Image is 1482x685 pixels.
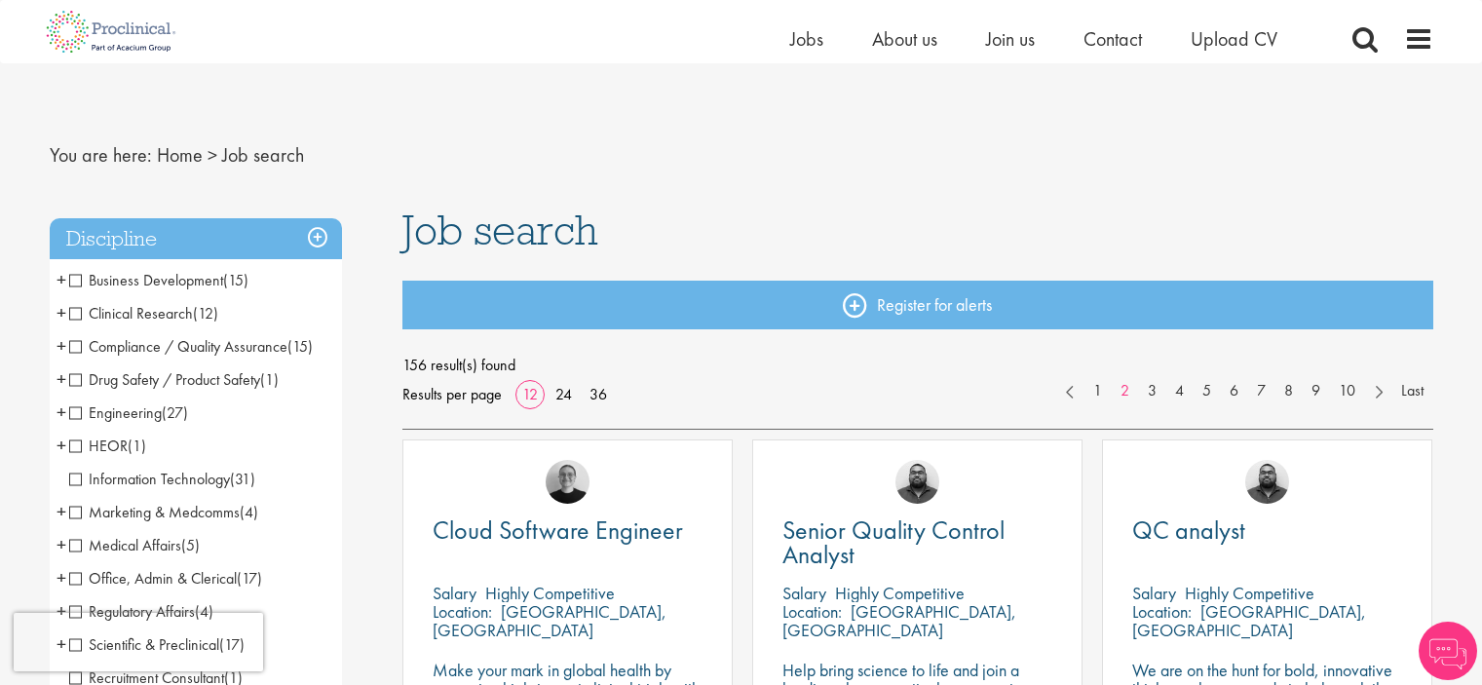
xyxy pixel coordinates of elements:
[1391,380,1433,402] a: Last
[69,502,240,522] span: Marketing & Medcomms
[50,142,152,168] span: You are here:
[69,535,181,555] span: Medical Affairs
[69,502,258,522] span: Marketing & Medcomms
[402,281,1433,329] a: Register for alerts
[69,469,255,489] span: Information Technology
[515,384,545,404] a: 12
[1191,26,1277,52] a: Upload CV
[986,26,1035,52] a: Join us
[402,204,598,256] span: Job search
[222,142,304,168] span: Job search
[872,26,937,52] a: About us
[69,601,213,622] span: Regulatory Affairs
[69,369,279,390] span: Drug Safety / Product Safety
[162,402,188,423] span: (27)
[433,518,703,543] a: Cloud Software Engineer
[69,568,262,589] span: Office, Admin & Clerical
[193,303,218,323] span: (12)
[1274,380,1303,402] a: 8
[1132,600,1366,641] p: [GEOGRAPHIC_DATA], [GEOGRAPHIC_DATA]
[157,142,203,168] a: breadcrumb link
[57,530,66,559] span: +
[1138,380,1166,402] a: 3
[790,26,823,52] a: Jobs
[1302,380,1330,402] a: 9
[1132,582,1176,604] span: Salary
[1132,514,1245,547] span: QC analyst
[287,336,313,357] span: (15)
[1329,380,1365,402] a: 10
[223,270,248,290] span: (15)
[57,364,66,394] span: +
[1193,380,1221,402] a: 5
[57,497,66,526] span: +
[485,582,615,604] p: Highly Competitive
[782,600,842,623] span: Location:
[14,613,263,671] iframe: reCAPTCHA
[69,601,195,622] span: Regulatory Affairs
[57,265,66,294] span: +
[69,270,248,290] span: Business Development
[50,218,342,260] h3: Discipline
[69,568,237,589] span: Office, Admin & Clerical
[835,582,965,604] p: Highly Competitive
[782,600,1016,641] p: [GEOGRAPHIC_DATA], [GEOGRAPHIC_DATA]
[69,402,162,423] span: Engineering
[1245,460,1289,504] img: Ashley Bennett
[1083,26,1142,52] a: Contact
[549,384,579,404] a: 24
[433,600,666,641] p: [GEOGRAPHIC_DATA], [GEOGRAPHIC_DATA]
[69,336,313,357] span: Compliance / Quality Assurance
[57,596,66,626] span: +
[195,601,213,622] span: (4)
[57,298,66,327] span: +
[895,460,939,504] img: Ashley Bennett
[69,270,223,290] span: Business Development
[1165,380,1194,402] a: 4
[240,502,258,522] span: (4)
[237,568,262,589] span: (17)
[583,384,614,404] a: 36
[69,303,193,323] span: Clinical Research
[181,535,200,555] span: (5)
[69,469,230,489] span: Information Technology
[57,398,66,427] span: +
[69,535,200,555] span: Medical Affairs
[1132,600,1192,623] span: Location:
[1419,622,1477,680] img: Chatbot
[1247,380,1275,402] a: 7
[69,436,128,456] span: HEOR
[782,514,1005,571] span: Senior Quality Control Analyst
[1083,380,1112,402] a: 1
[57,431,66,460] span: +
[69,402,188,423] span: Engineering
[433,514,683,547] span: Cloud Software Engineer
[1220,380,1248,402] a: 6
[69,436,146,456] span: HEOR
[402,380,502,409] span: Results per page
[69,369,260,390] span: Drug Safety / Product Safety
[69,336,287,357] span: Compliance / Quality Assurance
[57,563,66,592] span: +
[433,582,476,604] span: Salary
[782,582,826,604] span: Salary
[230,469,255,489] span: (31)
[1111,380,1139,402] a: 2
[402,351,1433,380] span: 156 result(s) found
[128,436,146,456] span: (1)
[260,369,279,390] span: (1)
[69,303,218,323] span: Clinical Research
[57,331,66,361] span: +
[546,460,589,504] img: Emma Pretorious
[433,600,492,623] span: Location:
[208,142,217,168] span: >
